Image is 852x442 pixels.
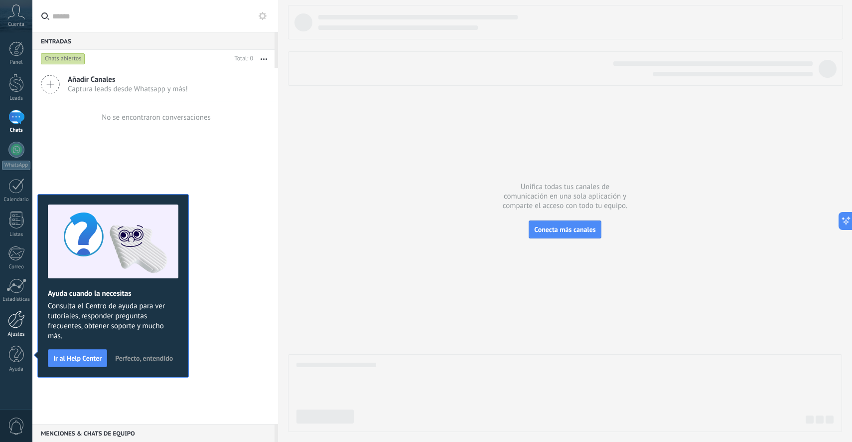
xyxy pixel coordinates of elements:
div: Calendario [2,197,31,203]
div: Panel [2,59,31,66]
div: No se encontraron conversaciones [102,113,211,122]
span: Ir al Help Center [53,355,102,362]
div: Correo [2,264,31,270]
div: Leads [2,95,31,102]
span: Captura leads desde Whatsapp y más! [68,84,188,94]
div: Ayuda [2,366,31,373]
div: Menciones & Chats de equipo [32,424,275,442]
span: Cuenta [8,21,24,28]
h2: Ayuda cuando la necesitas [48,289,178,298]
div: Ajustes [2,331,31,338]
span: Añadir Canales [68,75,188,84]
button: Conecta más canales [529,221,601,238]
span: Consulta el Centro de ayuda para ver tutoriales, responder preguntas frecuentes, obtener soporte ... [48,301,178,341]
div: Entradas [32,32,275,50]
div: Listas [2,231,31,238]
div: Chats [2,127,31,134]
span: Perfecto, entendido [115,355,173,362]
button: Ir al Help Center [48,349,107,367]
span: Conecta más canales [534,225,595,234]
div: Chats abiertos [41,53,85,65]
div: Estadísticas [2,296,31,303]
div: WhatsApp [2,161,30,170]
button: Perfecto, entendido [111,351,177,366]
div: Total: 0 [231,54,253,64]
